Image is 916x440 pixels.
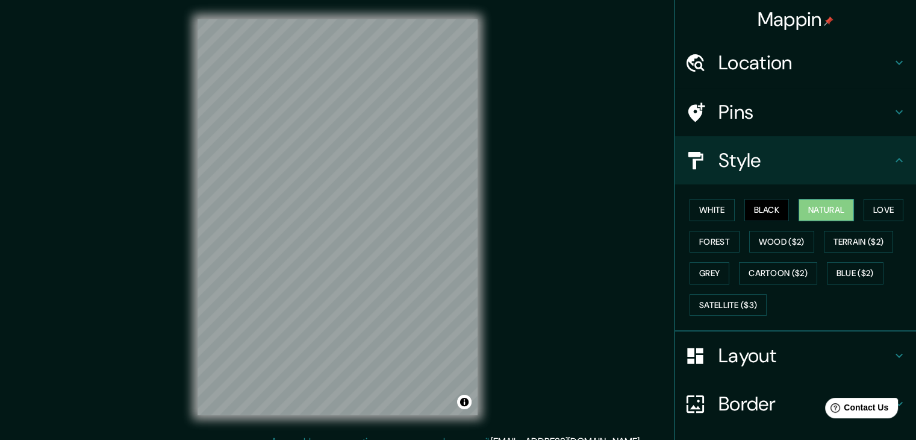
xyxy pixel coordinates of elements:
button: Grey [690,262,729,284]
button: Black [744,199,790,221]
div: Location [675,39,916,87]
button: Wood ($2) [749,231,814,253]
button: Satellite ($3) [690,294,767,316]
button: Natural [799,199,854,221]
button: Blue ($2) [827,262,883,284]
div: Border [675,380,916,428]
h4: Location [718,51,892,75]
canvas: Map [198,19,478,415]
button: Terrain ($2) [824,231,894,253]
div: Style [675,136,916,184]
button: Love [864,199,903,221]
button: Forest [690,231,740,253]
div: Layout [675,332,916,380]
h4: Border [718,392,892,416]
button: Cartoon ($2) [739,262,817,284]
div: Pins [675,88,916,136]
img: pin-icon.png [824,16,833,26]
button: White [690,199,735,221]
h4: Mappin [758,7,834,31]
h4: Pins [718,100,892,124]
button: Toggle attribution [457,395,472,409]
iframe: Help widget launcher [809,393,903,427]
h4: Layout [718,344,892,368]
h4: Style [718,148,892,172]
